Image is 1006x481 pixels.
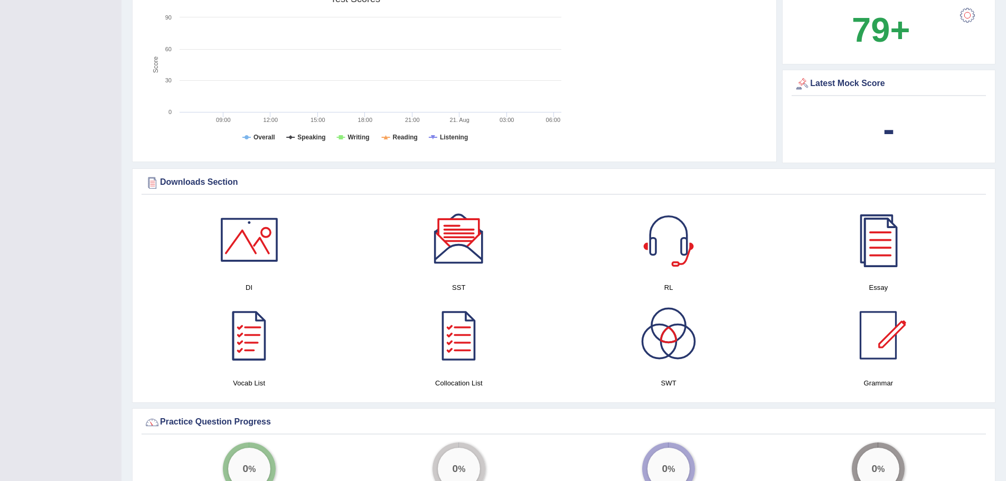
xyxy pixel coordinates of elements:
div: Downloads Section [144,175,983,191]
tspan: Overall [253,134,275,141]
text: 0 [168,109,172,115]
big: 0 [242,463,248,475]
text: 30 [165,77,172,83]
tspan: 21. Aug [450,117,469,123]
big: 0 [662,463,668,475]
tspan: Reading [393,134,418,141]
h4: RL [569,282,768,293]
div: Latest Mock Score [794,76,983,92]
text: 21:00 [405,117,420,123]
text: 18:00 [358,117,373,123]
tspan: Speaking [297,134,325,141]
h4: Collocation List [359,378,558,389]
text: 15:00 [311,117,325,123]
big: 0 [872,463,878,475]
h4: Vocab List [149,378,349,389]
text: 12:00 [264,117,278,123]
text: 09:00 [216,117,231,123]
b: 79+ [852,11,910,49]
h4: Essay [779,282,978,293]
h4: SST [359,282,558,293]
h4: DI [149,282,349,293]
h4: SWT [569,378,768,389]
b: - [883,110,895,148]
h4: Grammar [779,378,978,389]
tspan: Writing [347,134,369,141]
tspan: Listening [440,134,468,141]
text: 90 [165,14,172,21]
text: 60 [165,46,172,52]
div: Practice Question Progress [144,414,983,430]
tspan: Score [152,56,159,73]
text: 06:00 [546,117,561,123]
text: 03:00 [500,117,514,123]
big: 0 [452,463,458,475]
